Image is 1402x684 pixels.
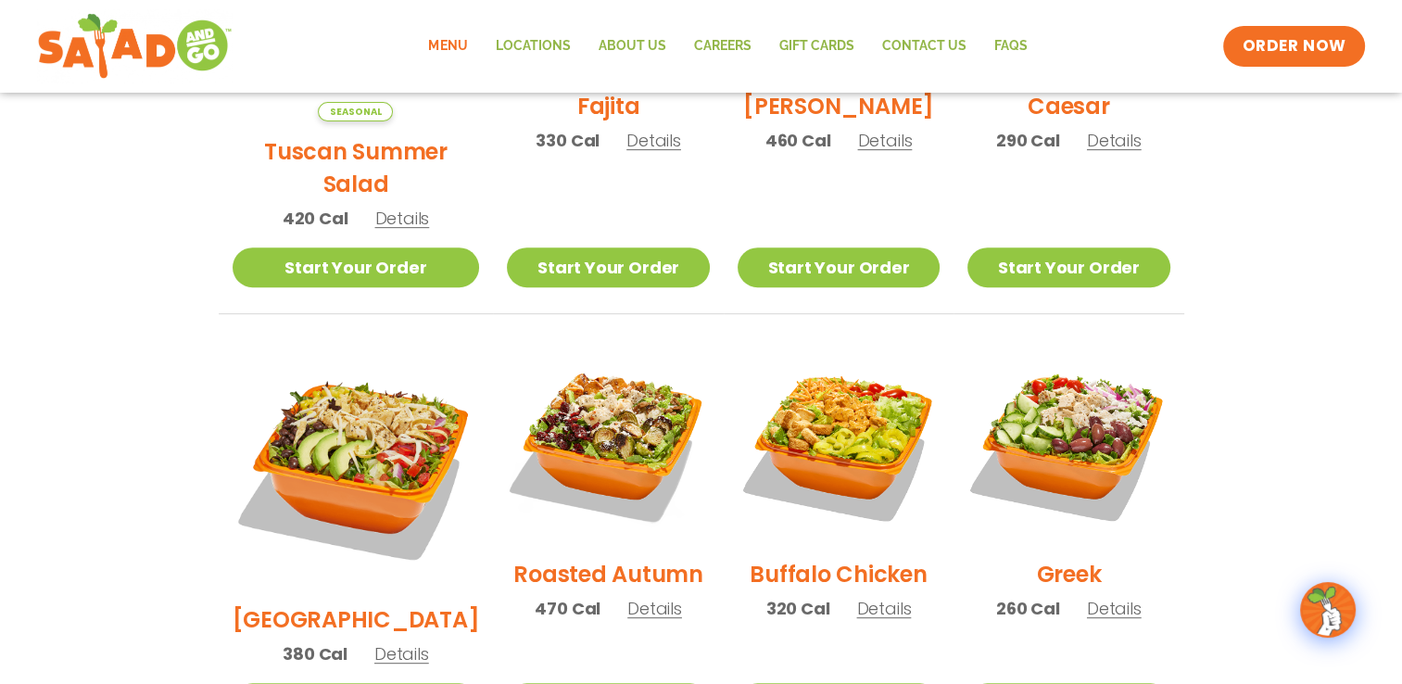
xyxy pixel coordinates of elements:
[507,342,709,544] img: Product photo for Roasted Autumn Salad
[1087,597,1142,620] span: Details
[507,247,709,287] a: Start Your Order
[979,25,1041,68] a: FAQs
[233,135,480,200] h2: Tuscan Summer Salad
[233,342,480,589] img: Product photo for BBQ Ranch Salad
[233,247,480,287] a: Start Your Order
[481,25,584,68] a: Locations
[967,247,1169,287] a: Start Your Order
[738,342,940,544] img: Product photo for Buffalo Chicken Salad
[1302,584,1354,636] img: wpChatIcon
[996,596,1060,621] span: 260 Cal
[414,25,481,68] a: Menu
[1028,90,1110,122] h2: Caesar
[283,641,347,666] span: 380 Cal
[738,247,940,287] a: Start Your Order
[283,206,348,231] span: 420 Cal
[1242,35,1345,57] span: ORDER NOW
[967,342,1169,544] img: Product photo for Greek Salad
[513,558,703,590] h2: Roasted Autumn
[536,128,600,153] span: 330 Cal
[577,90,640,122] h2: Fajita
[414,25,1041,68] nav: Menu
[1223,26,1364,67] a: ORDER NOW
[318,102,393,121] span: Seasonal
[626,129,681,152] span: Details
[996,128,1060,153] span: 290 Cal
[374,642,429,665] span: Details
[766,596,830,621] span: 320 Cal
[743,90,934,122] h2: [PERSON_NAME]
[627,597,682,620] span: Details
[765,128,831,153] span: 460 Cal
[535,596,600,621] span: 470 Cal
[857,129,912,152] span: Details
[764,25,867,68] a: GIFT CARDS
[867,25,979,68] a: Contact Us
[679,25,764,68] a: Careers
[856,597,911,620] span: Details
[233,603,480,636] h2: [GEOGRAPHIC_DATA]
[584,25,679,68] a: About Us
[1087,129,1142,152] span: Details
[374,207,429,230] span: Details
[37,9,233,83] img: new-SAG-logo-768×292
[750,558,927,590] h2: Buffalo Chicken
[1036,558,1101,590] h2: Greek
